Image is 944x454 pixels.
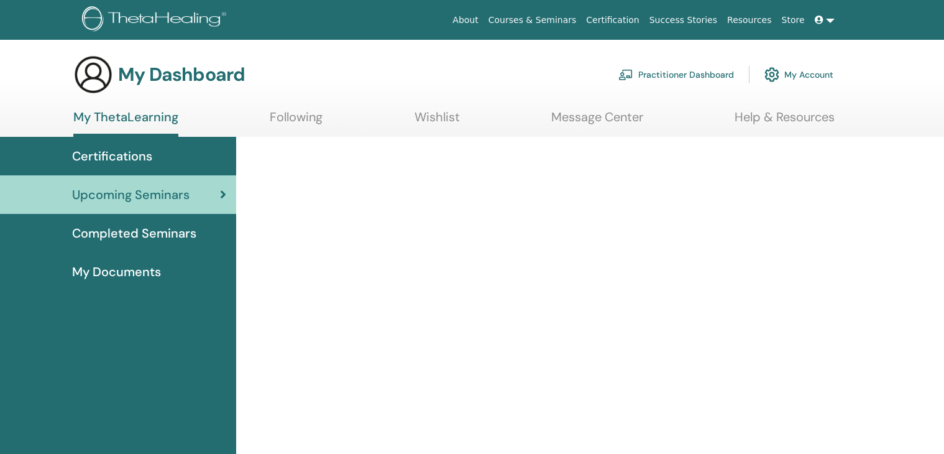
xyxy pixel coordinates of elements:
[764,61,833,88] a: My Account
[644,9,722,32] a: Success Stories
[270,109,323,134] a: Following
[73,55,113,95] img: generic-user-icon.jpg
[415,109,460,134] a: Wishlist
[118,63,245,86] h3: My Dashboard
[72,224,196,243] span: Completed Seminars
[72,147,152,165] span: Certifications
[735,109,835,134] a: Help & Resources
[777,9,810,32] a: Store
[581,9,644,32] a: Certification
[447,9,483,32] a: About
[551,109,643,134] a: Message Center
[72,262,161,281] span: My Documents
[764,64,779,85] img: cog.svg
[618,61,734,88] a: Practitioner Dashboard
[483,9,582,32] a: Courses & Seminars
[82,6,231,34] img: logo.png
[722,9,777,32] a: Resources
[72,185,190,204] span: Upcoming Seminars
[73,109,178,137] a: My ThetaLearning
[618,69,633,80] img: chalkboard-teacher.svg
